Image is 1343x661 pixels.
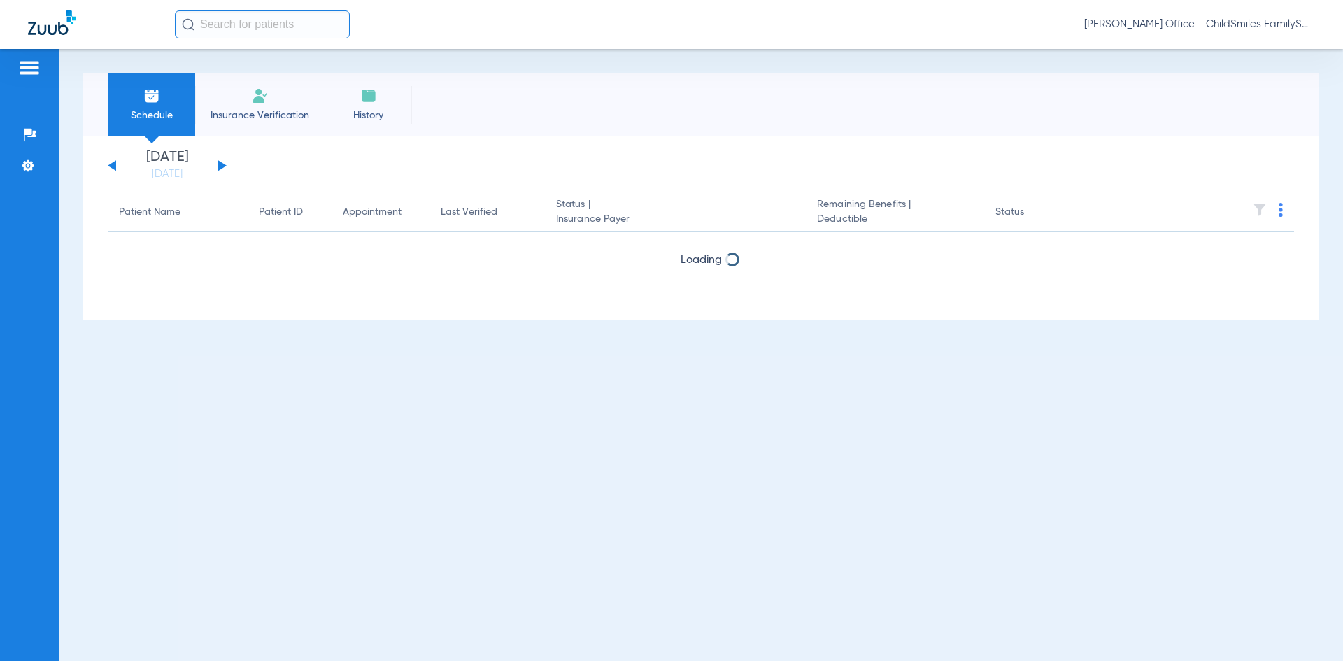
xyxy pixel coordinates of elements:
[360,87,377,104] img: History
[335,108,402,122] span: History
[206,108,314,122] span: Insurance Verification
[556,212,795,227] span: Insurance Payer
[343,205,418,220] div: Appointment
[182,18,194,31] img: Search Icon
[259,205,320,220] div: Patient ID
[806,193,983,232] th: Remaining Benefits |
[343,205,402,220] div: Appointment
[1253,203,1267,217] img: filter.svg
[1084,17,1315,31] span: [PERSON_NAME] Office - ChildSmiles FamilySmiles - [PERSON_NAME] Dental Professional Association -...
[119,205,180,220] div: Patient Name
[545,193,806,232] th: Status |
[984,193,1079,232] th: Status
[119,205,236,220] div: Patient Name
[259,205,303,220] div: Patient ID
[118,108,185,122] span: Schedule
[1279,203,1283,217] img: group-dot-blue.svg
[125,167,209,181] a: [DATE]
[175,10,350,38] input: Search for patients
[28,10,76,35] img: Zuub Logo
[18,59,41,76] img: hamburger-icon
[143,87,160,104] img: Schedule
[125,150,209,181] li: [DATE]
[441,205,497,220] div: Last Verified
[441,205,534,220] div: Last Verified
[817,212,972,227] span: Deductible
[681,255,722,266] span: Loading
[252,87,269,104] img: Manual Insurance Verification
